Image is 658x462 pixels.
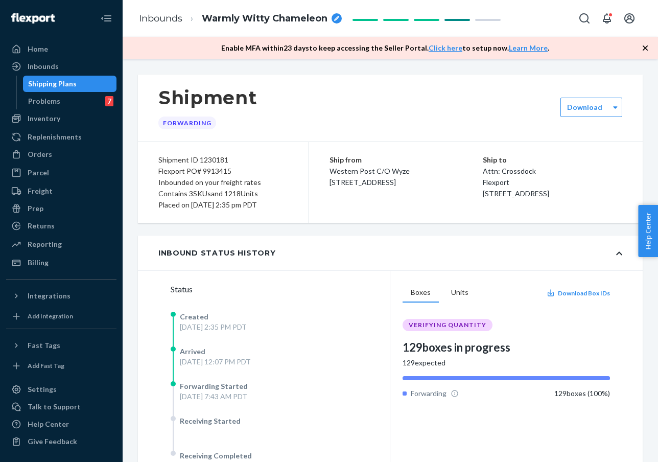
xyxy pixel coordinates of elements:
[429,43,462,52] a: Click here
[6,41,116,57] a: Home
[547,289,610,297] button: Download Box IDs
[597,8,617,29] button: Open notifications
[96,8,116,29] button: Close Navigation
[158,248,275,258] div: Inbound Status History
[567,102,602,112] label: Download
[180,347,205,356] span: Arrived
[6,308,116,325] a: Add Integration
[180,417,241,425] span: Receiving Started
[158,199,288,211] div: Placed on [DATE] 2:35 pm PDT
[592,431,648,457] iframe: Opens a widget where you can chat to one of our agents
[28,312,73,320] div: Add Integration
[28,149,52,159] div: Orders
[6,129,116,145] a: Replenishments
[139,13,182,24] a: Inbounds
[28,384,57,395] div: Settings
[330,167,410,187] span: Western Post C/O Wyze [STREET_ADDRESS]
[28,340,60,351] div: Fast Tags
[105,96,113,106] div: 7
[180,391,248,402] div: [DATE] 7:43 AM PDT
[483,166,622,177] p: Attn: Crossdock
[403,358,610,368] div: 129 expected
[180,312,208,321] span: Created
[202,12,327,26] span: Warmly Witty Chameleon
[6,58,116,75] a: Inbounds
[330,154,483,166] p: Ship from
[28,291,70,301] div: Integrations
[28,361,64,370] div: Add Fast Tag
[11,13,55,24] img: Flexport logo
[6,183,116,199] a: Freight
[158,87,257,108] h1: Shipment
[6,433,116,450] button: Give Feedback
[6,200,116,217] a: Prep
[180,357,251,367] div: [DATE] 12:07 PM PDT
[180,322,247,332] div: [DATE] 2:35 PM PDT
[509,43,548,52] a: Learn More
[28,203,43,214] div: Prep
[158,166,288,177] div: Flexport PO# 9913415
[619,8,640,29] button: Open account menu
[158,154,288,166] div: Shipment ID 1230181
[638,205,658,257] button: Help Center
[28,168,49,178] div: Parcel
[6,381,116,398] a: Settings
[554,388,610,399] div: 129 boxes ( 100 %)
[28,113,60,124] div: Inventory
[6,110,116,127] a: Inventory
[28,239,62,249] div: Reporting
[28,258,49,268] div: Billing
[574,8,595,29] button: Open Search Box
[403,283,439,303] button: Boxes
[180,382,248,390] span: Forwarding Started
[23,93,117,109] a: Problems7
[483,189,549,198] span: [STREET_ADDRESS]
[403,339,610,355] div: 129 boxes in progress
[403,388,459,399] div: Forwarding
[6,416,116,432] a: Help Center
[6,399,116,415] button: Talk to Support
[483,177,622,188] p: Flexport
[6,358,116,374] a: Add Fast Tag
[483,154,622,166] p: Ship to
[443,283,477,303] button: Units
[180,451,252,460] span: Receiving Completed
[6,337,116,354] button: Fast Tags
[158,188,288,199] div: Contains 3 SKUs and 1218 Units
[28,44,48,54] div: Home
[221,43,549,53] p: Enable MFA within 23 days to keep accessing the Seller Portal. to setup now. .
[131,4,350,34] ol: breadcrumbs
[28,402,81,412] div: Talk to Support
[28,61,59,72] div: Inbounds
[28,132,82,142] div: Replenishments
[158,117,216,129] div: Forwarding
[28,221,55,231] div: Returns
[6,288,116,304] button: Integrations
[6,255,116,271] a: Billing
[6,236,116,252] a: Reporting
[158,177,288,188] div: Inbounded on your freight rates
[6,218,116,234] a: Returns
[28,419,69,429] div: Help Center
[28,96,60,106] div: Problems
[23,76,117,92] a: Shipping Plans
[6,165,116,181] a: Parcel
[6,146,116,163] a: Orders
[409,321,486,329] span: VERIFYING QUANTITY
[171,283,390,295] div: Status
[28,436,77,447] div: Give Feedback
[28,186,53,196] div: Freight
[28,79,77,89] div: Shipping Plans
